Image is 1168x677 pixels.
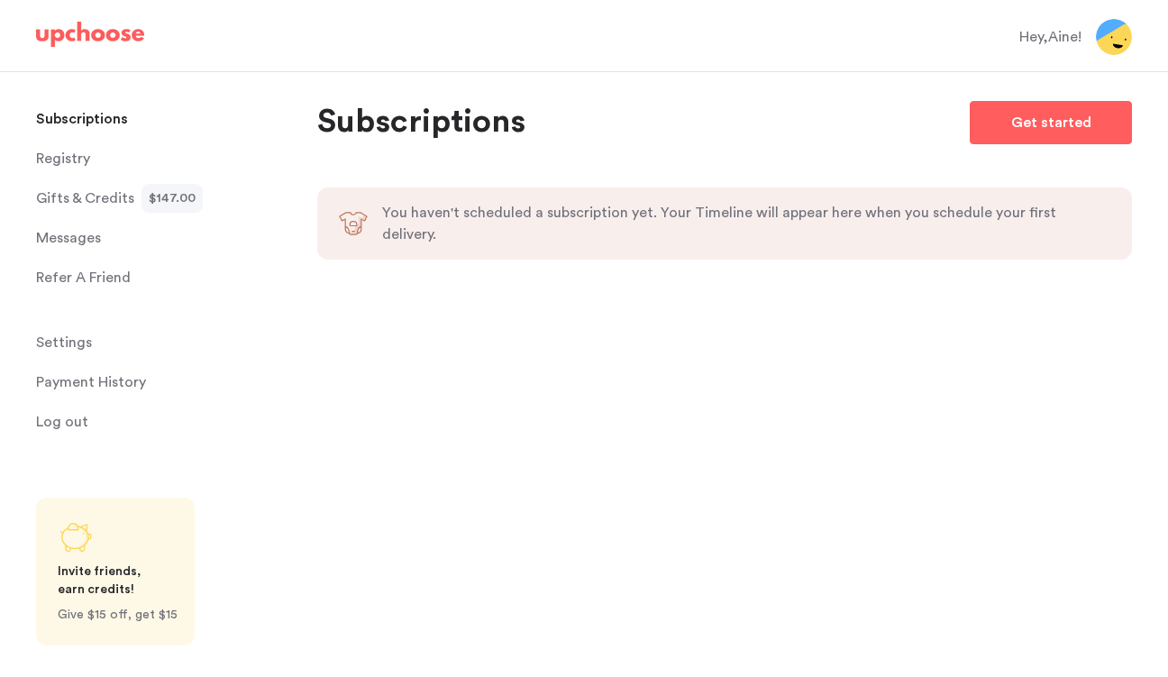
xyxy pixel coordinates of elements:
a: Refer A Friend [36,260,296,296]
a: Share UpChoose [36,498,195,645]
p: Subscriptions [36,101,128,137]
span: Log out [36,404,88,440]
a: Gifts & Credits$147.00 [36,180,296,216]
span: $147.00 [149,184,196,213]
img: Unibody [339,209,368,238]
p: Subscriptions [317,101,525,144]
a: UpChoose [36,22,144,55]
a: Get started [970,101,1132,144]
a: Subscriptions [36,101,296,137]
span: Settings [36,325,92,361]
a: Registry [36,141,296,177]
span: Gifts & Credits [36,180,134,216]
a: Payment History [36,364,296,400]
p: Get started [1011,112,1091,133]
span: Messages [36,220,101,256]
p: Payment History [36,364,146,400]
a: Log out [36,404,296,440]
a: Settings [36,325,296,361]
span: Registry [36,141,90,177]
div: Hey, Aine ! [1019,26,1081,48]
p: You haven't scheduled a subscription yet. Your Timeline will appear here when you schedule your f... [382,202,1110,245]
img: UpChoose [36,22,144,47]
a: Messages [36,220,296,256]
p: Refer A Friend [36,260,131,296]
